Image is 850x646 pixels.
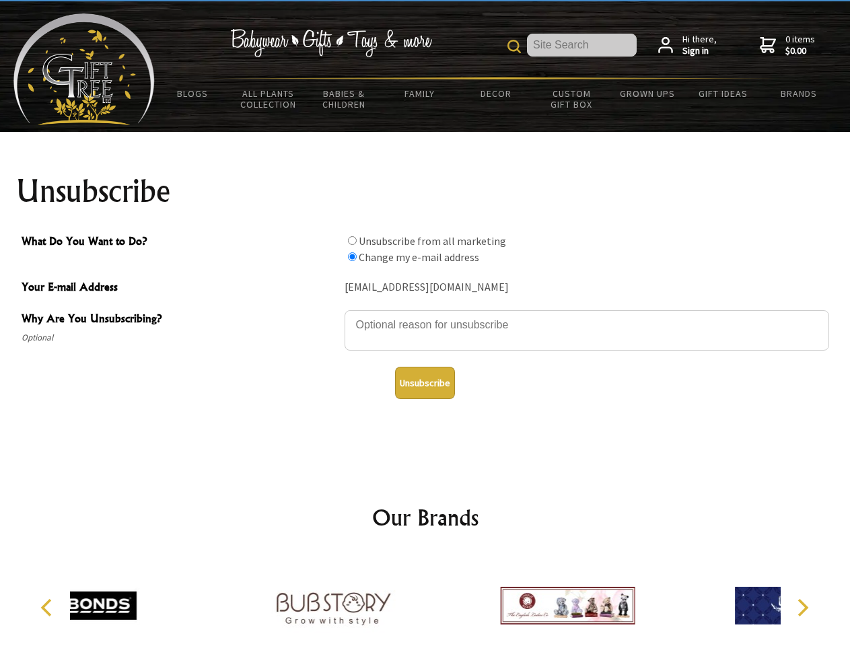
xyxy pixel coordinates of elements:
label: Change my e-mail address [359,250,479,264]
h1: Unsubscribe [16,175,835,207]
strong: $0.00 [785,45,815,57]
a: Babies & Children [306,79,382,118]
textarea: Why Are You Unsubscribing? [345,310,829,351]
strong: Sign in [682,45,717,57]
a: Brands [761,79,837,108]
input: What Do You Want to Do? [348,236,357,245]
a: Custom Gift Box [534,79,610,118]
img: product search [507,40,521,53]
a: Family [382,79,458,108]
span: Optional [22,330,338,346]
span: Your E-mail Address [22,279,338,298]
input: What Do You Want to Do? [348,252,357,261]
button: Next [787,593,817,622]
a: BLOGS [155,79,231,108]
span: 0 items [785,33,815,57]
span: What Do You Want to Do? [22,233,338,252]
a: 0 items$0.00 [760,34,815,57]
label: Unsubscribe from all marketing [359,234,506,248]
a: Gift Ideas [685,79,761,108]
a: Grown Ups [609,79,685,108]
input: Site Search [527,34,637,57]
a: All Plants Collection [231,79,307,118]
span: Hi there, [682,34,717,57]
button: Previous [34,593,63,622]
a: Hi there,Sign in [658,34,717,57]
span: Why Are You Unsubscribing? [22,310,338,330]
img: Babywear - Gifts - Toys & more [230,29,432,57]
a: Decor [458,79,534,108]
button: Unsubscribe [395,367,455,399]
div: [EMAIL_ADDRESS][DOMAIN_NAME] [345,277,829,298]
h2: Our Brands [27,501,824,534]
img: Babyware - Gifts - Toys and more... [13,13,155,125]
